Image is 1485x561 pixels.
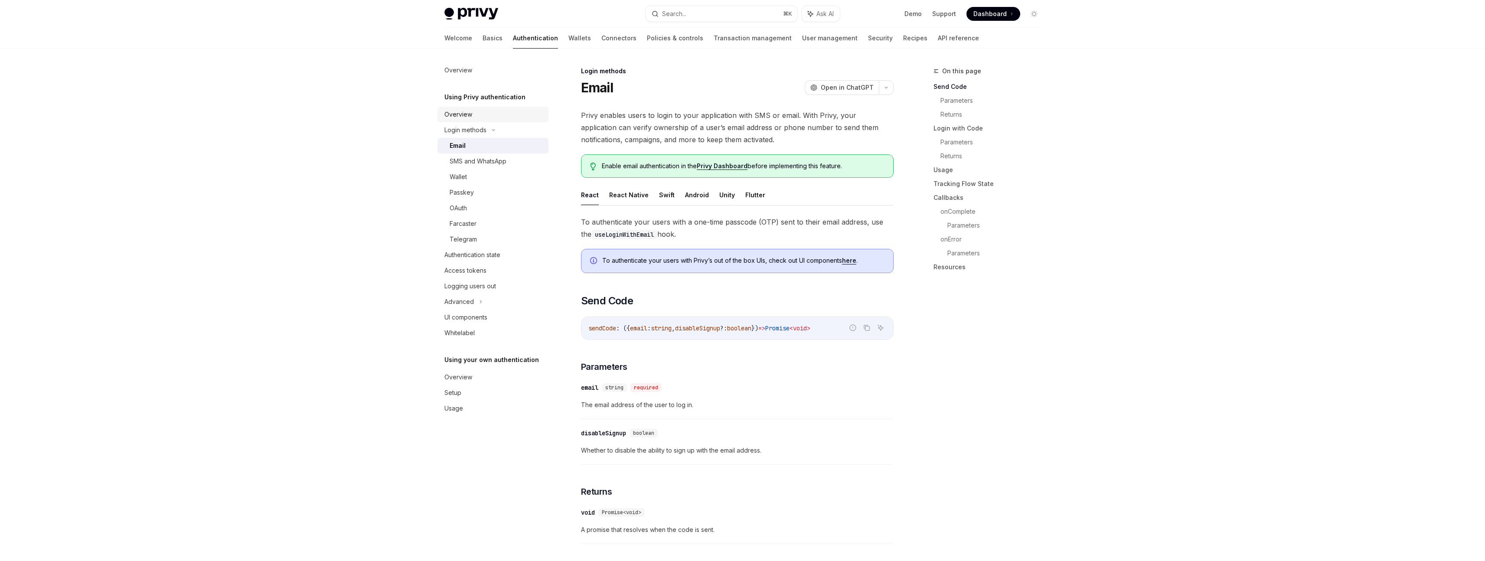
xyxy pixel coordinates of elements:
[581,383,598,392] div: email
[947,246,1048,260] a: Parameters
[940,135,1048,149] a: Parameters
[590,163,596,170] svg: Tip
[847,322,858,333] button: Report incorrect code
[861,322,872,333] button: Copy the contents from the code block
[444,388,461,398] div: Setup
[581,185,599,205] button: React
[437,185,548,200] a: Passkey
[444,109,472,120] div: Overview
[581,80,613,95] h1: Email
[932,10,956,18] a: Support
[842,257,856,264] a: here
[783,10,792,17] span: ⌘ K
[444,372,472,382] div: Overview
[437,232,548,247] a: Telegram
[966,7,1020,21] a: Dashboard
[581,486,612,498] span: Returns
[581,67,894,75] div: Login methods
[685,185,709,205] button: Android
[616,324,630,332] span: : ({
[651,324,672,332] span: string
[602,162,884,170] span: Enable email authentication in the before implementing this feature.
[602,256,884,265] span: To authenticate your users with Privy’s out of the box UIs, check out UI components .
[601,28,636,49] a: Connectors
[444,8,498,20] img: light logo
[581,361,627,373] span: Parameters
[1027,7,1041,21] button: Toggle dark mode
[605,384,623,391] span: string
[940,232,1048,246] a: onError
[672,324,675,332] span: ,
[807,324,810,332] span: >
[793,324,807,332] span: void
[933,121,1048,135] a: Login with Code
[513,28,558,49] a: Authentication
[940,149,1048,163] a: Returns
[720,324,727,332] span: ?:
[437,401,548,416] a: Usage
[437,369,548,385] a: Overview
[437,263,548,278] a: Access tokens
[437,153,548,169] a: SMS and WhatsApp
[483,28,503,49] a: Basics
[647,28,703,49] a: Policies & controls
[802,28,858,49] a: User management
[821,83,874,92] span: Open in ChatGPT
[581,508,595,517] div: void
[973,10,1007,18] span: Dashboard
[714,28,792,49] a: Transaction management
[659,185,675,205] button: Swift
[437,62,548,78] a: Overview
[609,185,649,205] button: React Native
[602,509,641,516] span: Promise<void>
[581,429,626,437] div: disableSignup
[444,312,487,323] div: UI components
[646,6,797,22] button: Search...⌘K
[450,203,467,213] div: OAuth
[444,250,500,260] div: Authentication state
[697,162,747,170] a: Privy Dashboard
[719,185,735,205] button: Unity
[590,257,599,266] svg: Info
[444,403,463,414] div: Usage
[938,28,979,49] a: API reference
[437,200,548,216] a: OAuth
[444,328,475,338] div: Whitelabel
[940,108,1048,121] a: Returns
[437,107,548,122] a: Overview
[581,525,894,535] span: A promise that resolves when the code is sent.
[940,94,1048,108] a: Parameters
[591,230,657,239] code: useLoginWithEmail
[437,247,548,263] a: Authentication state
[745,185,765,205] button: Flutter
[933,80,1048,94] a: Send Code
[868,28,893,49] a: Security
[437,278,548,294] a: Logging users out
[437,310,548,325] a: UI components
[437,216,548,232] a: Farcaster
[904,10,922,18] a: Demo
[933,191,1048,205] a: Callbacks
[450,172,467,182] div: Wallet
[568,28,591,49] a: Wallets
[444,355,539,365] h5: Using your own authentication
[437,138,548,153] a: Email
[450,187,474,198] div: Passkey
[444,297,474,307] div: Advanced
[450,219,477,229] div: Farcaster
[450,156,506,166] div: SMS and WhatsApp
[444,281,496,291] div: Logging users out
[765,324,790,332] span: Promise
[437,325,548,341] a: Whitelabel
[630,324,647,332] span: email
[933,260,1048,274] a: Resources
[630,383,662,392] div: required
[581,216,894,240] span: To authenticate your users with a one-time passcode (OTP) sent to their email address, use the hook.
[903,28,927,49] a: Recipes
[437,169,548,185] a: Wallet
[444,92,525,102] h5: Using Privy authentication
[444,265,486,276] div: Access tokens
[581,445,894,456] span: Whether to disable the ability to sign up with the email address.
[947,219,1048,232] a: Parameters
[450,140,466,151] div: Email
